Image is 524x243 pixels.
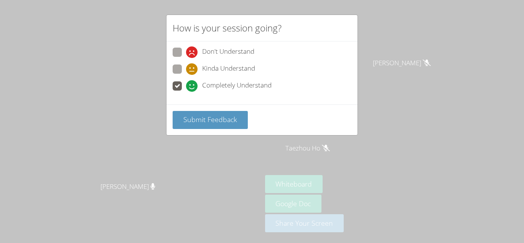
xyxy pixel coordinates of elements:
span: Submit Feedback [183,115,237,124]
h2: How is your session going? [173,21,282,35]
span: Kinda Understand [202,63,255,75]
button: Submit Feedback [173,111,248,129]
span: Completely Understand [202,80,272,92]
span: Don't Understand [202,46,254,58]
